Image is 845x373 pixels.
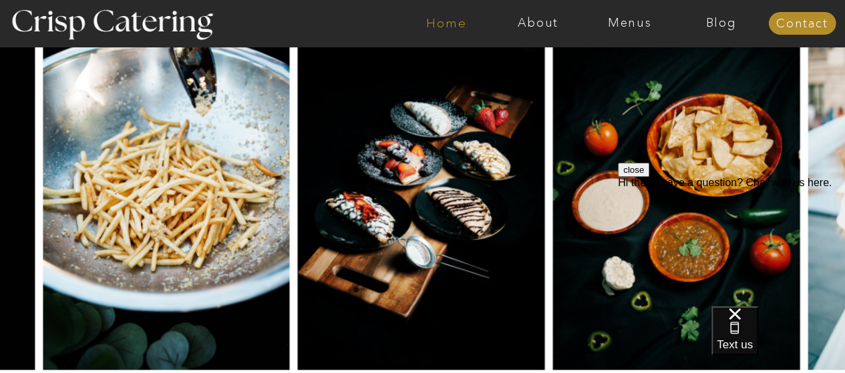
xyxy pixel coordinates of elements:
a: Contact [768,17,836,31]
a: Home [401,17,492,30]
iframe: podium webchat widget bubble [711,306,845,373]
iframe: podium webchat widget prompt [618,163,845,323]
a: Menus [584,17,675,30]
a: About [492,17,584,30]
a: Blog [675,17,767,30]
